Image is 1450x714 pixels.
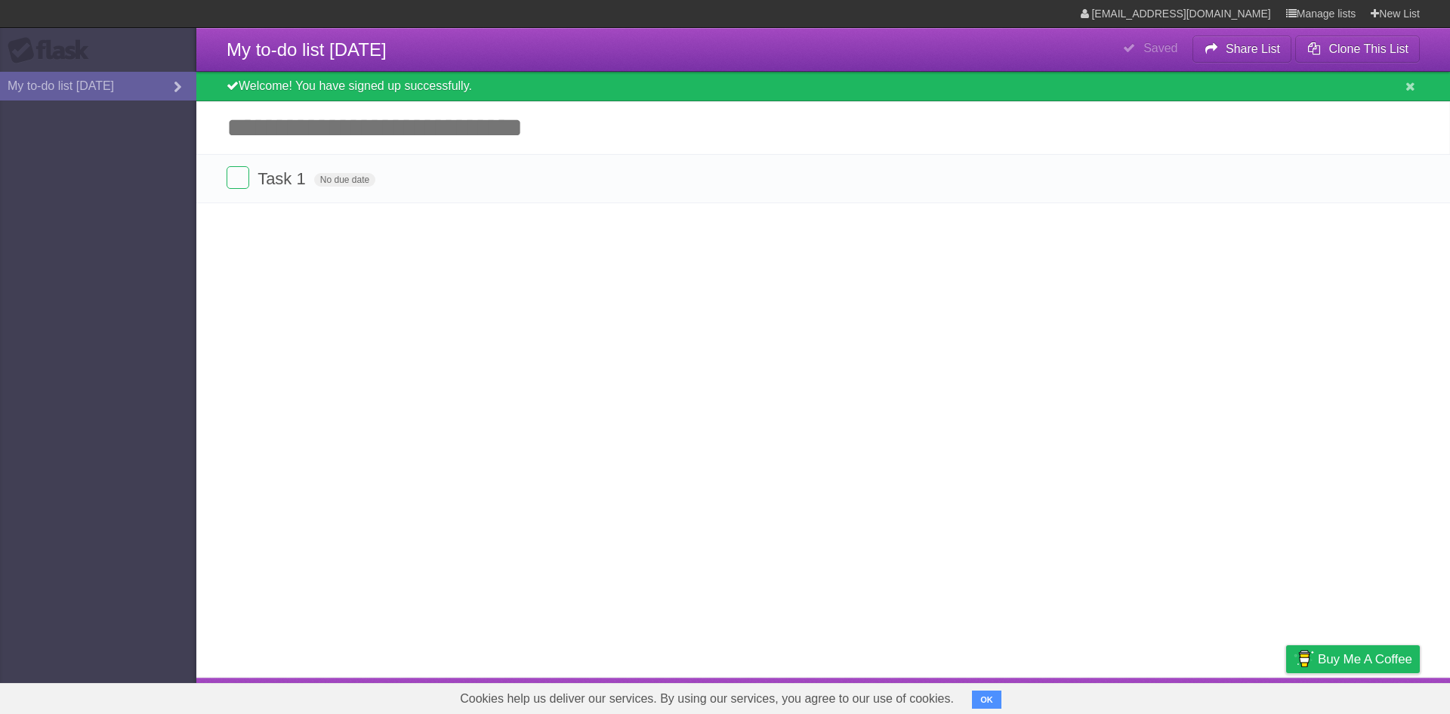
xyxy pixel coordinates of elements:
[258,169,310,188] span: Task 1
[227,39,387,60] span: My to-do list [DATE]
[1328,42,1408,55] b: Clone This List
[314,173,375,187] span: No due date
[8,37,98,64] div: Flask
[1226,42,1280,55] b: Share List
[1318,646,1412,672] span: Buy me a coffee
[1294,646,1314,672] img: Buy me a coffee
[1325,682,1420,710] a: Suggest a feature
[972,691,1001,709] button: OK
[1286,645,1420,673] a: Buy me a coffee
[1192,36,1292,63] button: Share List
[1135,682,1196,710] a: Developers
[1085,682,1117,710] a: About
[196,72,1450,101] div: Welcome! You have signed up successfully.
[227,166,249,189] label: Done
[1215,682,1248,710] a: Terms
[1266,682,1306,710] a: Privacy
[445,684,969,714] span: Cookies help us deliver our services. By using our services, you agree to our use of cookies.
[1143,42,1177,54] b: Saved
[1295,36,1420,63] button: Clone This List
